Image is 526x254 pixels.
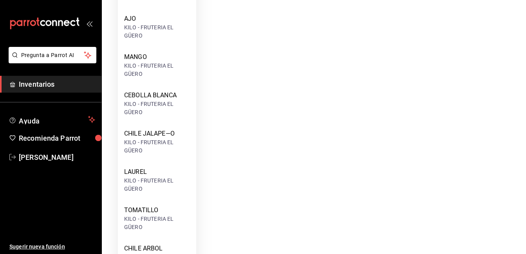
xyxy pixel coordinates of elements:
[5,57,96,65] a: Pregunta a Parrot AI
[124,52,190,62] div: MANGO
[86,20,92,27] button: open_drawer_menu
[19,152,95,163] span: [PERSON_NAME]
[124,23,190,40] div: KILO - FRUTERIA EL GÜERO
[19,115,85,124] span: Ayuda
[124,62,190,78] div: KILO - FRUTERIA EL GÜERO
[124,91,190,100] div: CEBOLLA BLANCA
[124,129,190,138] div: CHILE JALAPE—O
[124,167,190,177] div: LAUREL
[124,100,190,116] div: KILO - FRUTERIA EL GÜERO
[124,14,190,23] div: AJO
[124,177,190,193] div: KILO - FRUTERIA EL GÜERO
[124,138,190,155] div: KILO - FRUTERIA EL GÜERO
[9,243,95,251] span: Sugerir nueva función
[21,51,84,59] span: Pregunta a Parrot AI
[9,47,96,63] button: Pregunta a Parrot AI
[19,133,95,143] span: Recomienda Parrot
[19,79,95,89] span: Inventarios
[124,215,190,231] div: KILO - FRUTERIA EL GÜERO
[124,206,190,215] div: TOMATILLO
[124,244,190,253] div: CHILE ARBOL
